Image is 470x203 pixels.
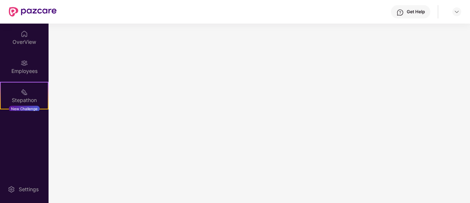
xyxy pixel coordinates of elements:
[21,59,28,67] img: svg+xml;base64,PHN2ZyBpZD0iRW1wbG95ZWVzIiB4bWxucz0iaHR0cDovL3d3dy53My5vcmcvMjAwMC9zdmciIHdpZHRoPS...
[9,7,57,17] img: New Pazcare Logo
[407,9,425,15] div: Get Help
[21,30,28,38] img: svg+xml;base64,PHN2ZyBpZD0iSG9tZSIgeG1sbnM9Imh0dHA6Ly93d3cudzMub3JnLzIwMDAvc3ZnIiB3aWR0aD0iMjAiIG...
[396,9,404,16] img: svg+xml;base64,PHN2ZyBpZD0iSGVscC0zMngzMiIgeG1sbnM9Imh0dHA6Ly93d3cudzMub3JnLzIwMDAvc3ZnIiB3aWR0aD...
[8,186,15,193] img: svg+xml;base64,PHN2ZyBpZD0iU2V0dGluZy0yMHgyMCIgeG1sbnM9Imh0dHA6Ly93d3cudzMub3JnLzIwMDAvc3ZnIiB3aW...
[17,186,41,193] div: Settings
[21,88,28,96] img: svg+xml;base64,PHN2ZyB4bWxucz0iaHR0cDovL3d3dy53My5vcmcvMjAwMC9zdmciIHdpZHRoPSIyMSIgaGVpZ2h0PSIyMC...
[1,97,48,104] div: Stepathon
[454,9,460,15] img: svg+xml;base64,PHN2ZyBpZD0iRHJvcGRvd24tMzJ4MzIiIHhtbG5zPSJodHRwOi8vd3d3LnczLm9yZy8yMDAwL3N2ZyIgd2...
[9,106,40,112] div: New Challenge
